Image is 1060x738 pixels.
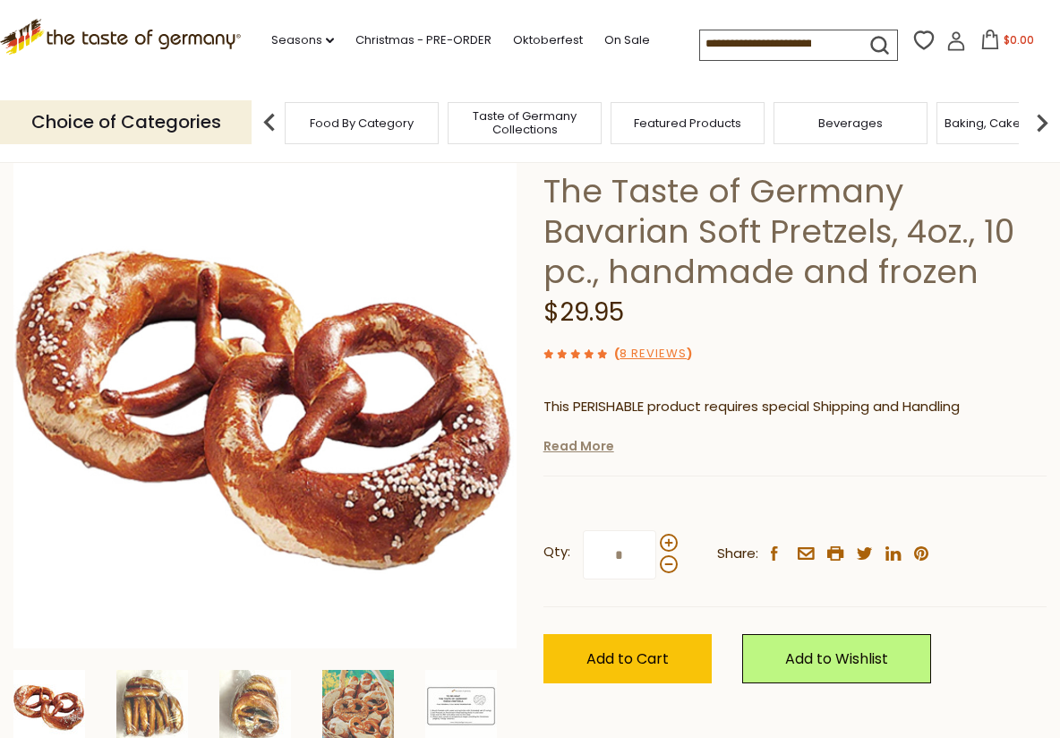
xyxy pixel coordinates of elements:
a: Read More [543,437,614,455]
a: Beverages [818,116,883,130]
a: Christmas - PRE-ORDER [355,30,492,50]
strong: Qty: [543,541,570,563]
button: Add to Cart [543,634,712,683]
a: Seasons [271,30,334,50]
a: Featured Products [634,116,741,130]
span: Share: [717,543,758,565]
span: ( ) [614,345,692,362]
a: Food By Category [310,116,414,130]
button: $0.00 [970,30,1046,56]
p: This PERISHABLE product requires special Shipping and Handling [543,396,1047,418]
a: On Sale [604,30,650,50]
span: $29.95 [543,295,624,330]
span: $0.00 [1004,32,1034,47]
input: Qty: [583,530,656,579]
a: Taste of Germany Collections [453,109,596,136]
img: next arrow [1024,105,1060,141]
a: 8 Reviews [620,345,687,364]
img: The Taste of Germany Bavarian Soft Pretzels, 4oz., 10 pc., handmade and frozen [13,144,517,648]
li: We will ship this product in heat-protective packaging and ice. [560,432,1047,454]
h1: The Taste of Germany Bavarian Soft Pretzels, 4oz., 10 pc., handmade and frozen [543,171,1047,292]
span: Add to Cart [586,648,669,669]
a: Add to Wishlist [742,634,931,683]
a: Oktoberfest [513,30,583,50]
img: previous arrow [252,105,287,141]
